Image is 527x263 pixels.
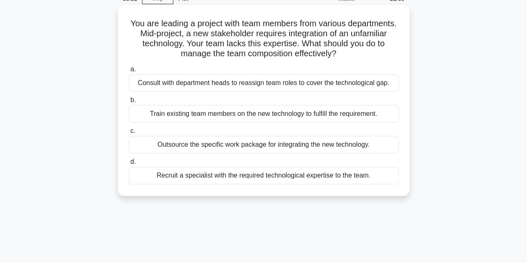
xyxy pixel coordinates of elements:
[129,167,399,184] div: Recruit a specialist with the required technological expertise to the team.
[130,127,135,134] span: c.
[130,158,136,165] span: d.
[129,74,399,92] div: Consult with department heads to reassign team roles to cover the technological gap.
[129,105,399,123] div: Train existing team members on the new technology to fulfill the requirement.
[129,136,399,153] div: Outsource the specific work package for integrating the new technology.
[130,96,136,103] span: b.
[128,18,400,59] h5: You are leading a project with team members from various departments. Mid-project, a new stakehol...
[130,65,136,73] span: a.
